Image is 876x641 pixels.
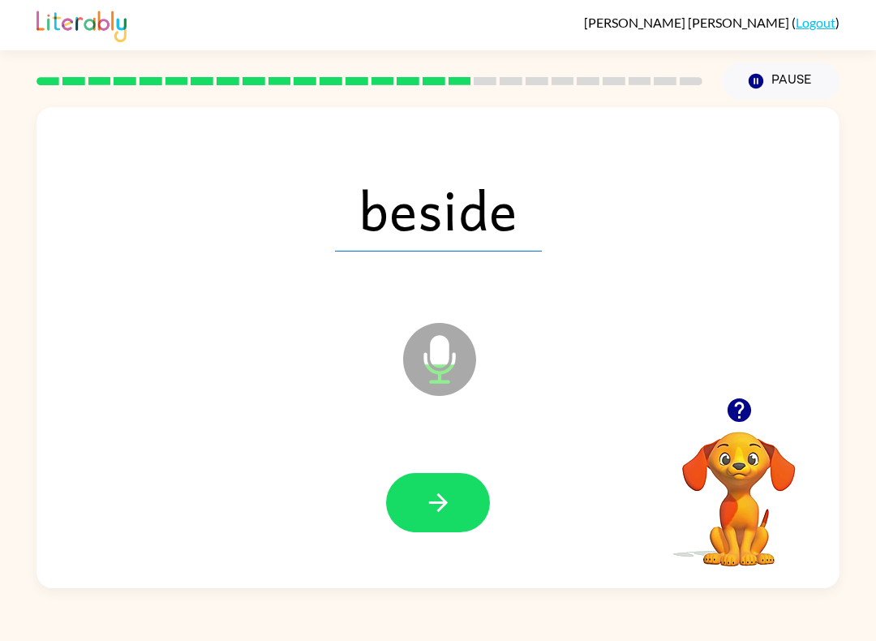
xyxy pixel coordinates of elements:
[584,15,792,30] span: [PERSON_NAME] [PERSON_NAME]
[722,62,839,100] button: Pause
[796,15,835,30] a: Logout
[658,407,820,569] video: Your browser must support playing .mp4 files to use Literably. Please try using another browser.
[584,15,839,30] div: ( )
[36,6,127,42] img: Literably
[335,167,542,252] span: beside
